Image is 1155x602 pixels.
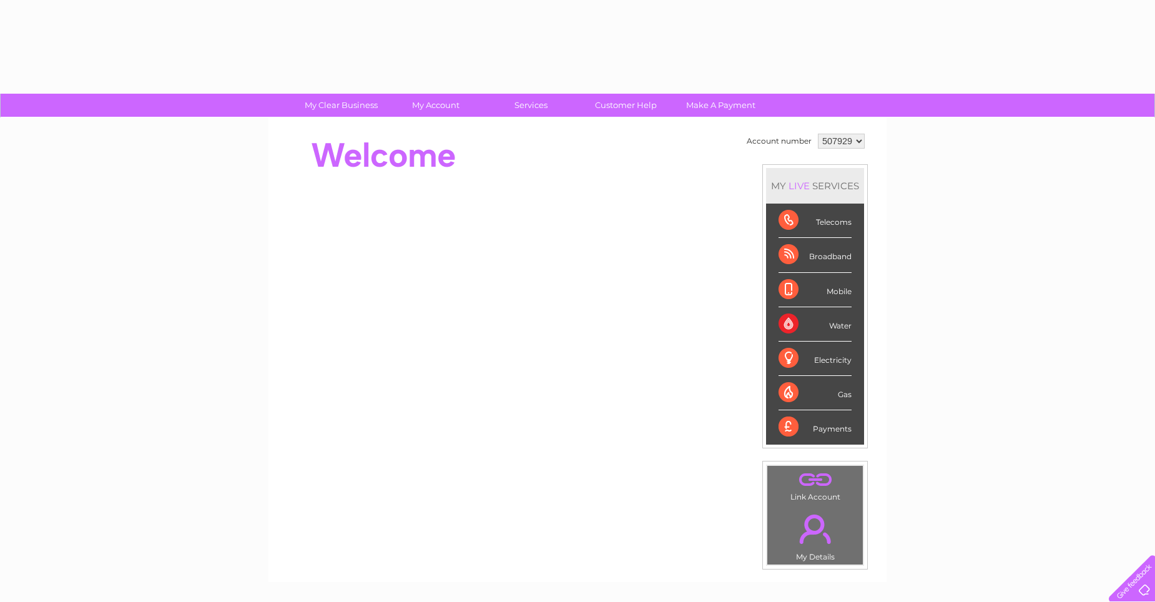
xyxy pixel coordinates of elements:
a: . [770,507,860,551]
div: Gas [779,376,852,410]
a: Services [479,94,582,117]
div: Payments [779,410,852,444]
td: Link Account [767,465,863,505]
a: My Account [385,94,488,117]
a: Customer Help [574,94,677,117]
div: LIVE [786,180,812,192]
a: My Clear Business [290,94,393,117]
div: Electricity [779,342,852,376]
div: MY SERVICES [766,168,864,204]
div: Telecoms [779,204,852,238]
td: My Details [767,504,863,565]
div: Water [779,307,852,342]
div: Mobile [779,273,852,307]
div: Broadband [779,238,852,272]
a: . [770,469,860,491]
td: Account number [744,131,815,152]
a: Make A Payment [669,94,772,117]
